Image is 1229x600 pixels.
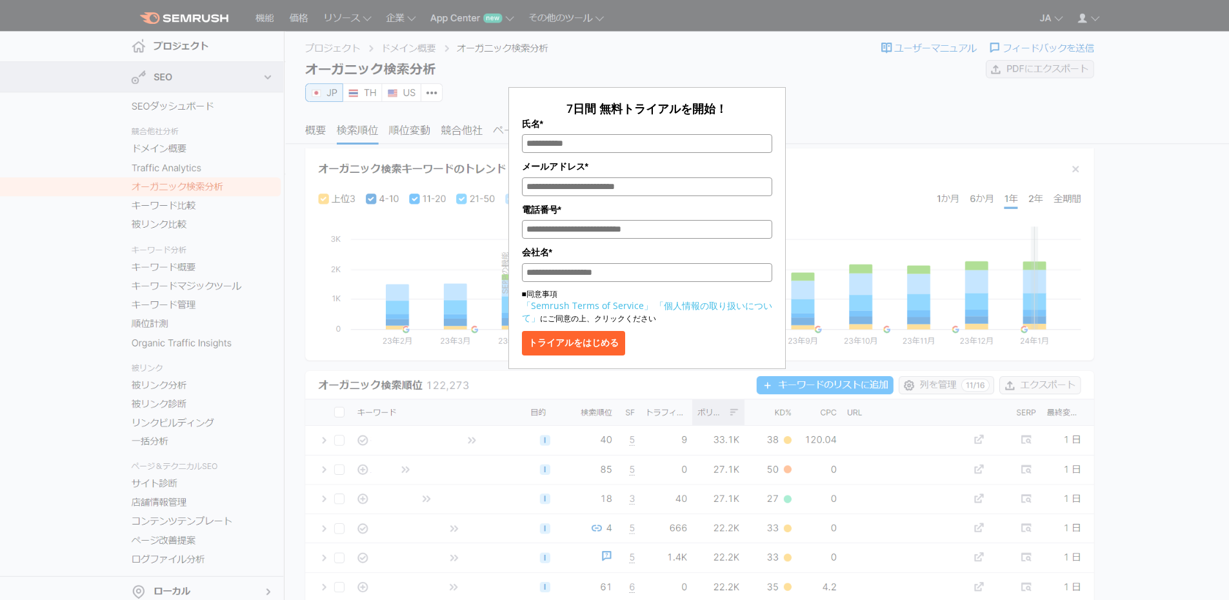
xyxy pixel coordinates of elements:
a: 「Semrush Terms of Service」 [522,299,653,312]
button: トライアルをはじめる [522,331,625,355]
label: メールアドレス* [522,159,772,174]
a: 「個人情報の取り扱いについて」 [522,299,772,324]
span: 7日間 無料トライアルを開始！ [566,101,727,116]
label: 電話番号* [522,203,772,217]
p: ■同意事項 にご同意の上、クリックください [522,288,772,325]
